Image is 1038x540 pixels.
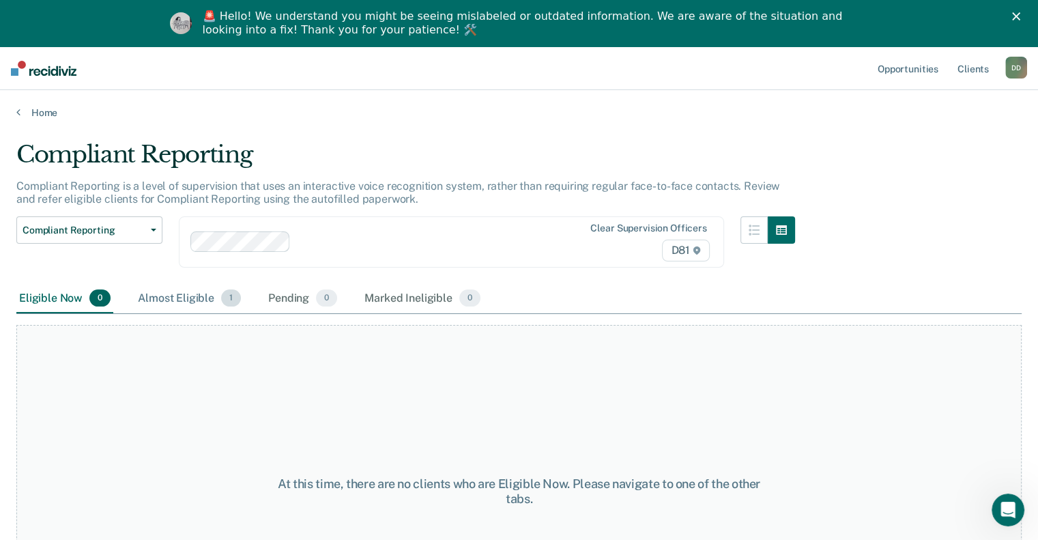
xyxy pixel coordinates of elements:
[1005,57,1027,79] div: D D
[11,61,76,76] img: Recidiviz
[590,223,706,234] div: Clear supervision officers
[203,10,847,37] div: 🚨 Hello! We understand you might be seeing mislabeled or outdated information. We are aware of th...
[316,289,337,307] span: 0
[170,12,192,34] img: Profile image for Kim
[1005,57,1027,79] button: DD
[16,180,779,205] p: Compliant Reporting is a level of supervision that uses an interactive voice recognition system, ...
[459,289,480,307] span: 0
[268,477,770,506] div: At this time, there are no clients who are Eligible Now. Please navigate to one of the other tabs.
[662,240,709,261] span: D81
[89,289,111,307] span: 0
[16,106,1022,119] a: Home
[16,284,113,314] div: Eligible Now0
[1012,12,1026,20] div: Close
[135,284,244,314] div: Almost Eligible1
[16,216,162,244] button: Compliant Reporting
[16,141,795,180] div: Compliant Reporting
[221,289,241,307] span: 1
[955,46,992,90] a: Clients
[362,284,483,314] div: Marked Ineligible0
[23,225,145,236] span: Compliant Reporting
[265,284,340,314] div: Pending0
[992,494,1024,526] iframe: Intercom live chat
[875,46,941,90] a: Opportunities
